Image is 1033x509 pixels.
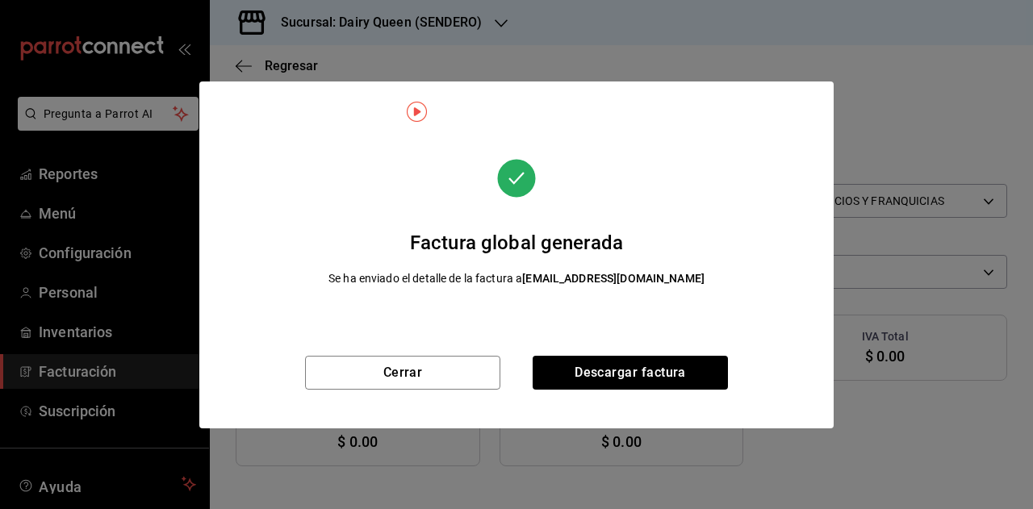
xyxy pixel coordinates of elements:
[328,270,705,287] div: Se ha enviado el detalle de la factura a
[328,228,705,257] div: Factura global generada
[305,356,500,390] button: Cerrar
[533,356,728,390] button: Descargar factura
[522,272,705,285] strong: [EMAIL_ADDRESS][DOMAIN_NAME]
[407,102,427,122] img: Tooltip marker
